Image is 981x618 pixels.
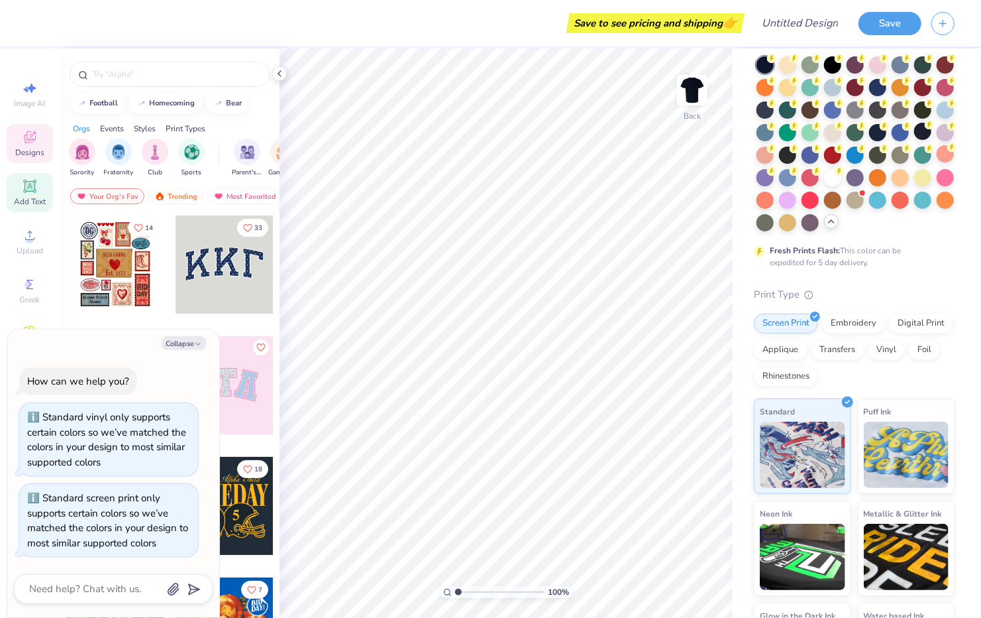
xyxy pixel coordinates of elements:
div: Most Favorited [207,188,282,204]
div: Save to see pricing and shipping [570,13,741,33]
div: filter for Parent's Weekend [232,139,262,178]
img: Neon Ink [760,524,845,590]
span: 👉 [723,15,737,31]
img: trend_line.gif [77,99,87,107]
button: filter button [69,139,95,178]
img: Puff Ink [864,422,949,488]
button: homecoming [129,93,201,113]
img: Sorority Image [75,145,90,160]
span: 7 [258,587,262,593]
img: Metallic & Glitter Ink [864,524,949,590]
span: Fraternity [104,168,134,178]
strong: Fresh Prints Flash: [770,245,840,256]
img: Back [679,77,705,103]
span: Upload [17,245,43,256]
span: Game Day [268,168,299,178]
div: filter for Fraternity [104,139,134,178]
div: homecoming [150,99,195,107]
button: Like [241,581,268,599]
div: This color can be expedited for 5 day delivery. [770,245,933,269]
span: 33 [254,225,262,231]
img: Club Image [148,145,162,160]
span: Designs [15,147,44,158]
input: Untitled Design [751,10,849,36]
div: Events [100,123,124,135]
img: Sports Image [184,145,199,160]
span: Add Text [14,196,46,207]
div: Print Type [754,287,955,302]
button: filter button [104,139,134,178]
button: Save [858,12,921,35]
span: Metallic & Glitter Ink [864,507,942,521]
span: 100 % [548,586,569,598]
div: filter for Game Day [268,139,299,178]
button: filter button [268,139,299,178]
img: trend_line.gif [213,99,224,107]
button: Like [128,219,159,237]
button: Like [237,460,268,478]
span: Sports [181,168,202,178]
span: Puff Ink [864,404,892,418]
div: Rhinestones [754,367,818,387]
img: trend_line.gif [136,99,147,107]
div: Back [684,110,701,122]
button: football [70,93,125,113]
span: Sorority [70,168,95,178]
img: Standard [760,422,845,488]
img: Fraternity Image [111,145,126,160]
span: 14 [145,225,153,231]
button: filter button [142,139,168,178]
div: Standard vinyl only supports certain colors so we’ve matched the colors in your design to most si... [27,410,186,469]
div: Orgs [73,123,90,135]
span: Image AI [15,98,46,109]
button: filter button [178,139,205,178]
img: Parent's Weekend Image [240,145,255,160]
span: Parent's Weekend [232,168,262,178]
div: bear [227,99,242,107]
img: Game Day Image [276,145,291,160]
div: Styles [134,123,156,135]
div: filter for Club [142,139,168,178]
div: Transfers [811,340,864,360]
span: 18 [254,466,262,473]
div: Vinyl [868,340,905,360]
div: Digital Print [889,314,953,334]
img: most_fav.gif [213,192,224,201]
div: Embroidery [822,314,885,334]
div: Trending [148,188,203,204]
span: Greek [20,294,40,305]
div: How can we help you? [27,375,129,388]
img: most_fav.gif [76,192,87,201]
div: Foil [909,340,940,360]
img: trending.gif [154,192,165,201]
button: filter button [232,139,262,178]
div: Screen Print [754,314,818,334]
div: Standard screen print only supports certain colors so we’ve matched the colors in your design to ... [27,491,188,550]
span: Neon Ink [760,507,792,521]
div: filter for Sorority [69,139,95,178]
span: Club [148,168,162,178]
input: Try "Alpha" [91,68,261,81]
div: Print Types [166,123,205,135]
span: Standard [760,404,795,418]
div: Applique [754,340,807,360]
div: filter for Sports [178,139,205,178]
button: Like [253,340,269,355]
button: bear [206,93,248,113]
button: Like [237,219,268,237]
div: football [90,99,119,107]
div: Your Org's Fav [70,188,144,204]
button: Collapse [162,336,206,350]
